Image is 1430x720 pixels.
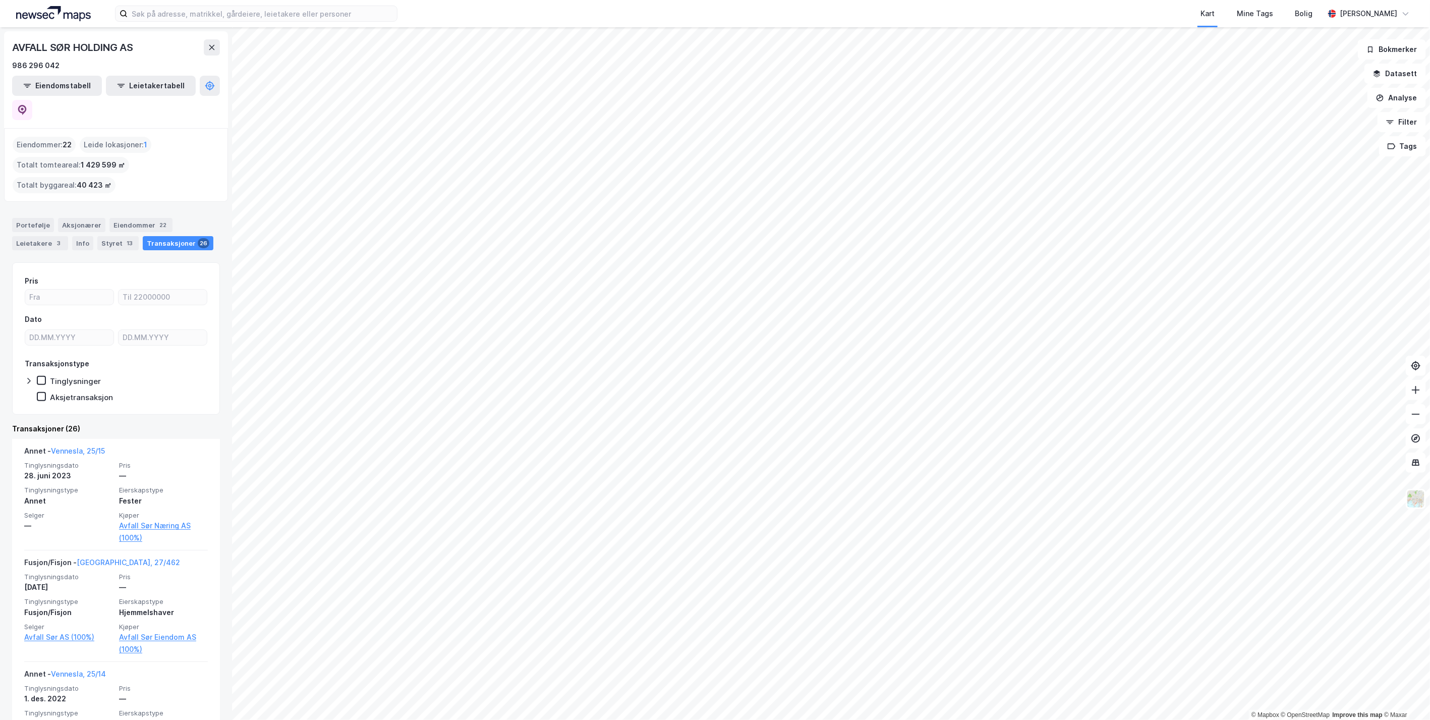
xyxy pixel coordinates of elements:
[157,220,168,230] div: 22
[106,76,196,96] button: Leietakertabell
[119,684,208,693] span: Pris
[80,137,151,153] div: Leide lokasjoner :
[24,461,113,470] span: Tinglysningsdato
[25,275,38,287] div: Pris
[50,393,113,402] div: Aksjetransaksjon
[125,238,135,248] div: 13
[119,461,208,470] span: Pris
[1237,8,1273,20] div: Mine Tags
[13,137,76,153] div: Eiendommer :
[119,631,208,655] a: Avfall Sør Eiendom AS (100%)
[1333,711,1383,718] a: Improve this map
[25,358,89,370] div: Transaksjonstype
[1378,112,1426,132] button: Filter
[119,520,208,544] a: Avfall Sør Næring AS (100%)
[24,581,113,593] div: [DATE]
[24,470,113,482] div: 28. juni 2023
[1200,8,1215,20] div: Kart
[119,511,208,520] span: Kjøper
[24,631,113,643] a: Avfall Sør AS (100%)
[54,238,64,248] div: 3
[24,606,113,619] div: Fusjon/Fisjon
[24,511,113,520] span: Selger
[63,139,72,151] span: 22
[1380,672,1430,720] div: Kontrollprogram for chat
[24,684,113,693] span: Tinglysningsdato
[58,218,105,232] div: Aksjonærer
[119,290,207,305] input: Til 22000000
[24,520,113,532] div: —
[24,495,113,507] div: Annet
[12,423,220,435] div: Transaksjoner (26)
[109,218,173,232] div: Eiendommer
[1364,64,1426,84] button: Datasett
[1367,88,1426,108] button: Analyse
[24,623,113,631] span: Selger
[51,447,105,455] a: Vennesla, 25/15
[119,623,208,631] span: Kjøper
[198,238,209,248] div: 26
[12,39,135,56] div: AVFALL SØR HOLDING AS
[13,177,116,193] div: Totalt byggareal :
[72,236,93,250] div: Info
[1295,8,1313,20] div: Bolig
[24,573,113,581] span: Tinglysningsdato
[12,60,60,72] div: 986 296 042
[25,313,42,325] div: Dato
[1406,489,1425,509] img: Z
[16,6,91,21] img: logo.a4113a55bc3d86da70a041830d287a7e.svg
[1340,8,1398,20] div: [PERSON_NAME]
[1379,136,1426,156] button: Tags
[77,558,180,567] a: [GEOGRAPHIC_DATA], 27/462
[119,693,208,705] div: —
[12,218,54,232] div: Portefølje
[24,668,106,684] div: Annet -
[119,470,208,482] div: —
[51,670,106,678] a: Vennesla, 25/14
[12,236,68,250] div: Leietakere
[24,445,105,461] div: Annet -
[1281,711,1330,718] a: OpenStreetMap
[1358,39,1426,60] button: Bokmerker
[1380,672,1430,720] iframe: Chat Widget
[12,76,102,96] button: Eiendomstabell
[25,290,113,305] input: Fra
[128,6,397,21] input: Søk på adresse, matrikkel, gårdeiere, leietakere eller personer
[24,486,113,494] span: Tinglysningstype
[119,597,208,606] span: Eierskapstype
[50,376,101,386] div: Tinglysninger
[97,236,139,250] div: Styret
[13,157,129,173] div: Totalt tomteareal :
[119,573,208,581] span: Pris
[144,139,147,151] span: 1
[81,159,125,171] span: 1 429 599 ㎡
[77,179,111,191] span: 40 423 ㎡
[24,597,113,606] span: Tinglysningstype
[119,330,207,345] input: DD.MM.YYYY
[24,557,180,573] div: Fusjon/Fisjon -
[119,486,208,494] span: Eierskapstype
[24,709,113,717] span: Tinglysningstype
[119,495,208,507] div: Fester
[119,581,208,593] div: —
[1251,711,1279,718] a: Mapbox
[119,709,208,717] span: Eierskapstype
[25,330,113,345] input: DD.MM.YYYY
[119,606,208,619] div: Hjemmelshaver
[143,236,213,250] div: Transaksjoner
[24,693,113,705] div: 1. des. 2022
